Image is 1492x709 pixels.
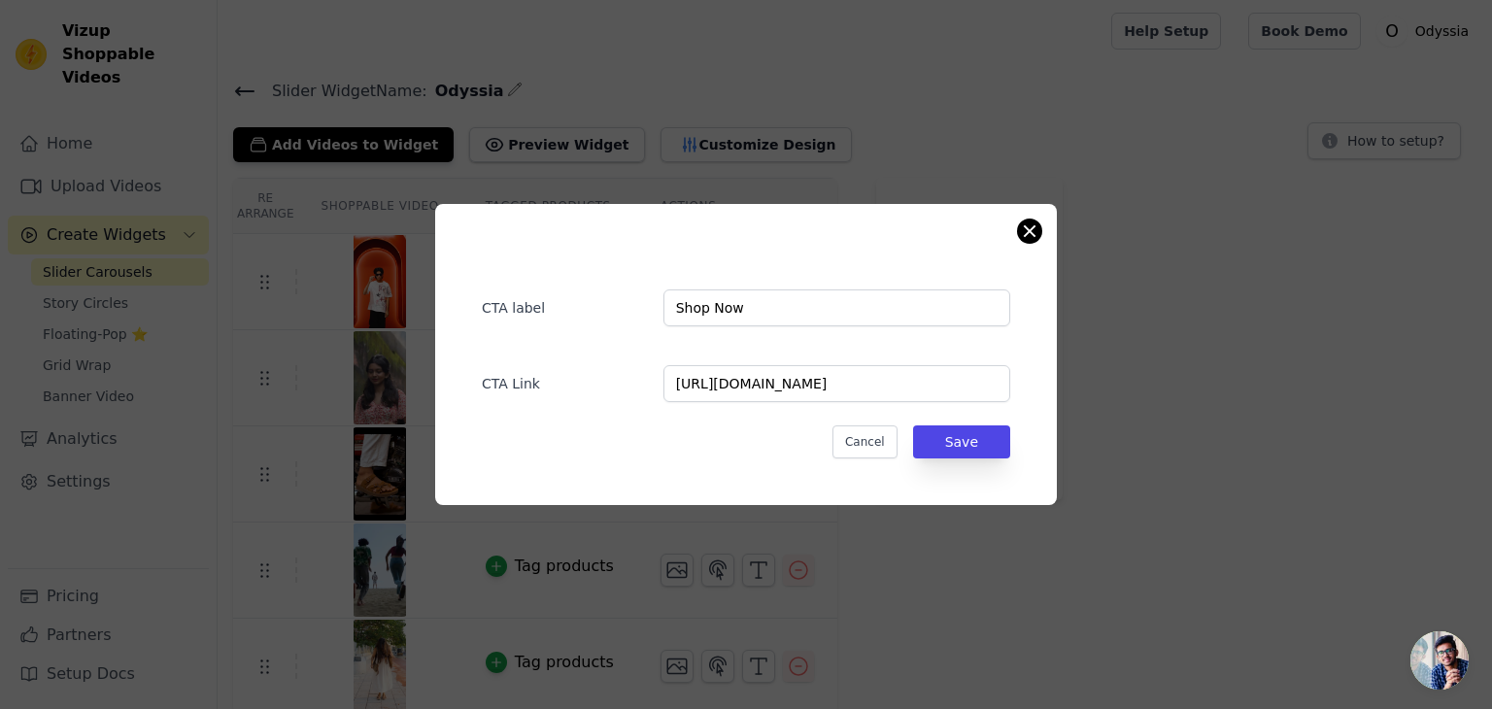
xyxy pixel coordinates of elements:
button: Save [913,425,1010,458]
a: Open chat [1410,631,1469,690]
button: Cancel [832,425,898,458]
label: CTA label [482,290,648,318]
input: https://example.com/ [663,365,1010,402]
label: CTA Link [482,366,648,393]
button: Close modal [1018,219,1041,243]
